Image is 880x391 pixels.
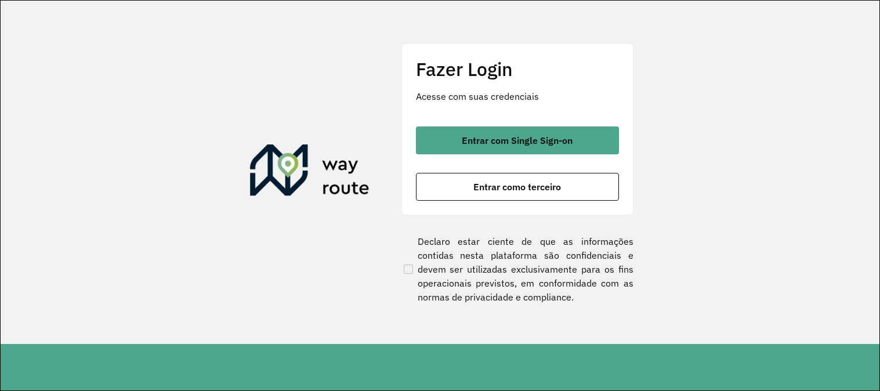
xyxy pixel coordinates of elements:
button: button [416,126,619,154]
img: Roteirizador AmbevTech [250,144,370,200]
span: Entrar como terceiro [473,182,561,191]
h2: Fazer Login [416,58,619,80]
p: Acesse com suas credenciais [416,89,619,103]
button: button [416,173,619,201]
span: Entrar com Single Sign-on [462,136,573,145]
label: Declaro estar ciente de que as informações contidas nesta plataforma são confidenciais e devem se... [401,234,633,304]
